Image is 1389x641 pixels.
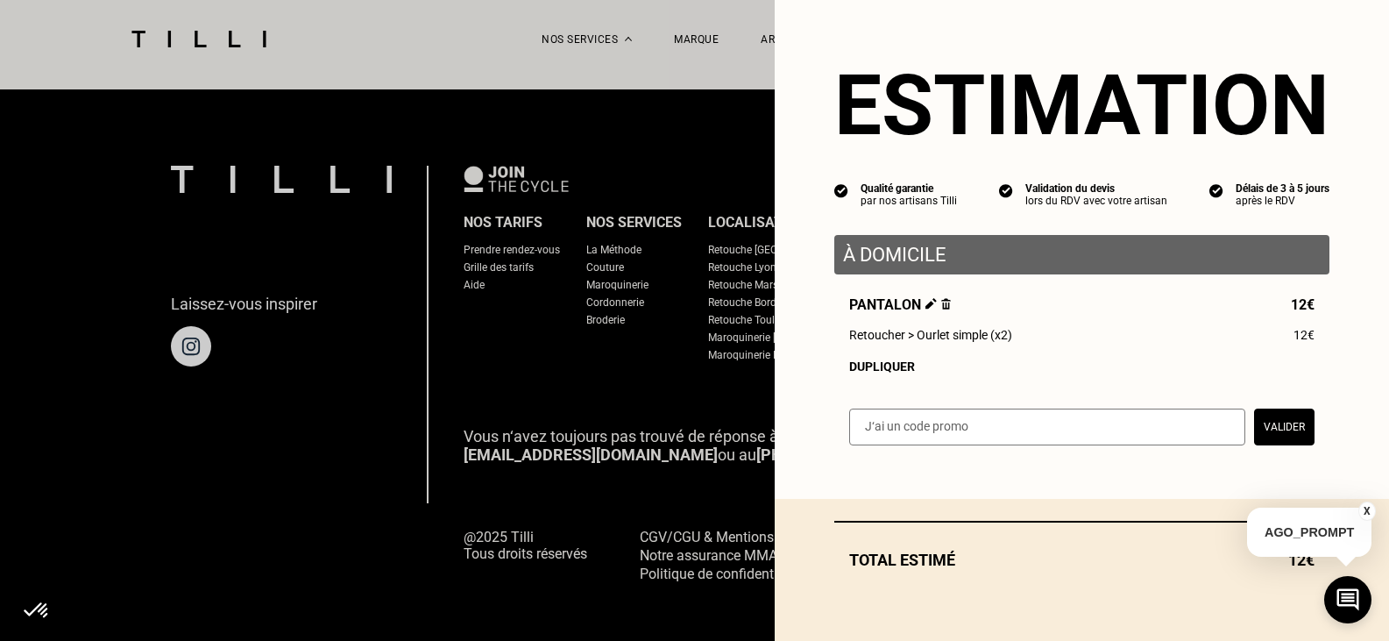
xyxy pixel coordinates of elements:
[941,298,951,310] img: Supprimer
[861,182,957,195] div: Qualité garantie
[1291,296,1315,313] span: 12€
[1236,195,1329,207] div: après le RDV
[849,328,1012,342] span: Retoucher > Ourlet simple (x2)
[861,195,957,207] div: par nos artisans Tilli
[834,56,1329,154] section: Estimation
[1247,508,1371,557] p: AGO_PROMPT
[1358,502,1376,521] button: X
[849,360,1315,374] div: Dupliquer
[1025,182,1167,195] div: Validation du devis
[1025,195,1167,207] div: lors du RDV avec votre artisan
[999,182,1013,198] img: icon list info
[1236,182,1329,195] div: Délais de 3 à 5 jours
[834,551,1329,569] div: Total estimé
[849,409,1245,445] input: J‘ai un code promo
[1293,328,1315,342] span: 12€
[925,298,937,310] img: Éditer
[1254,409,1315,445] button: Valider
[1209,182,1223,198] img: icon list info
[834,182,848,198] img: icon list info
[849,296,951,313] span: Pantalon
[843,244,1321,266] p: À domicile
